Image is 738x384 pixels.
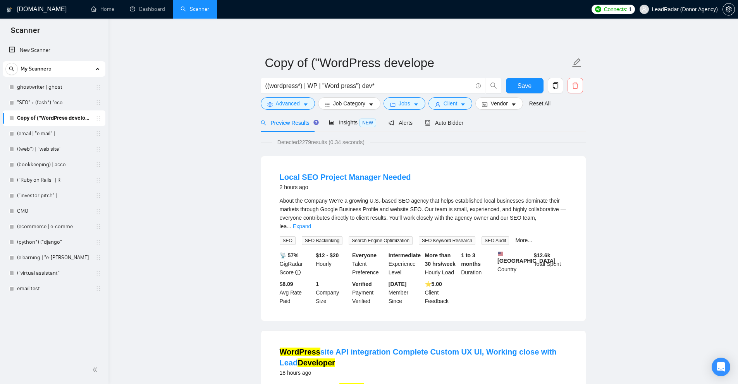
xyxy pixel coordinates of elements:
li: New Scanner [3,43,105,58]
span: user [642,7,647,12]
span: holder [95,162,101,168]
span: Save [518,81,532,91]
a: More... [515,237,532,243]
a: CMO [17,203,91,219]
img: 🇺🇸 [498,251,503,257]
span: Preview Results [261,120,317,126]
div: About the Company We’re a growing U.S.-based SEO agency that helps established local businesses d... [280,196,567,231]
span: edit [572,58,582,68]
span: notification [389,120,394,126]
button: delete [568,78,583,93]
span: double-left [92,366,100,374]
a: Expand [293,223,311,229]
span: Vendor [490,99,507,108]
button: search [5,63,18,75]
div: Hourly Load [423,251,460,277]
mark: Developer [298,358,335,367]
b: More than 30 hrs/week [425,252,456,267]
span: Search Engine Optimization [349,236,413,245]
button: search [486,78,501,93]
span: caret-down [368,102,374,107]
div: GigRadar Score [278,251,315,277]
span: setting [267,102,273,107]
div: Duration [459,251,496,277]
span: My Scanners [21,61,51,77]
span: holder [95,115,101,121]
button: idcardVendorcaret-down [475,97,523,110]
span: user [435,102,440,107]
a: Reset All [529,99,550,108]
span: caret-down [413,102,419,107]
a: WordPresssite API integration Complete Custom UX UI, Working close with LeadDeveloper [280,348,557,367]
span: holder [95,193,101,199]
span: holder [95,224,101,230]
span: Detected 2279 results (0.34 seconds) [272,138,370,146]
a: (bookkeeping) | acco [17,157,91,172]
span: holder [95,208,101,214]
b: $ 12.6k [534,252,550,258]
input: Search Freelance Jobs... [265,81,472,91]
b: 📡 57% [280,252,299,258]
span: caret-down [460,102,466,107]
a: ("virtual assistant" [17,265,91,281]
div: Experience Level [387,251,423,277]
div: Client Feedback [423,280,460,305]
a: (python*) ("django" [17,234,91,250]
mark: WordPress [280,348,320,356]
b: Intermediate [389,252,421,258]
b: [DATE] [389,281,406,287]
span: holder [95,255,101,261]
a: Local SEO Project Manager Needed [280,173,411,181]
span: search [486,82,501,89]
div: Avg Rate Paid [278,280,315,305]
span: robot [425,120,430,126]
a: email test [17,281,91,296]
div: Total Spent [532,251,569,277]
span: setting [723,6,735,12]
span: holder [95,100,101,106]
a: ("investor pitch" | [17,188,91,203]
div: Tooltip anchor [313,119,320,126]
button: setting [723,3,735,15]
span: copy [548,82,563,89]
b: 1 [316,281,319,287]
a: setting [723,6,735,12]
span: holder [95,84,101,90]
div: Talent Preference [351,251,387,277]
span: Client [444,99,458,108]
span: Jobs [399,99,410,108]
span: 1 [629,5,632,14]
b: 1 to 3 months [461,252,481,267]
a: ("Ruby on Rails" | R [17,172,91,188]
div: 2 hours ago [280,183,411,192]
span: bars [325,102,330,107]
button: folderJobscaret-down [384,97,425,110]
span: holder [95,239,101,245]
a: (elearning | "e-[PERSON_NAME] [17,250,91,265]
b: ⭐️ 5.00 [425,281,442,287]
button: barsJob Categorycaret-down [318,97,380,110]
div: Member Since [387,280,423,305]
div: Hourly [314,251,351,277]
button: settingAdvancedcaret-down [261,97,315,110]
a: "SEO" + (fash*) "eco [17,95,91,110]
span: Auto Bidder [425,120,463,126]
b: $8.09 [280,281,293,287]
span: caret-down [511,102,516,107]
span: holder [95,146,101,152]
span: holder [95,286,101,292]
div: Company Size [314,280,351,305]
span: holder [95,270,101,276]
a: searchScanner [181,6,209,12]
li: My Scanners [3,61,105,296]
b: [GEOGRAPHIC_DATA] [497,251,556,264]
a: New Scanner [9,43,99,58]
img: upwork-logo.png [595,6,601,12]
span: area-chart [329,120,334,125]
a: homeHome [91,6,114,12]
b: Everyone [352,252,377,258]
button: copy [548,78,563,93]
span: SEO Backlinking [302,236,342,245]
span: caret-down [303,102,308,107]
span: search [6,66,17,72]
